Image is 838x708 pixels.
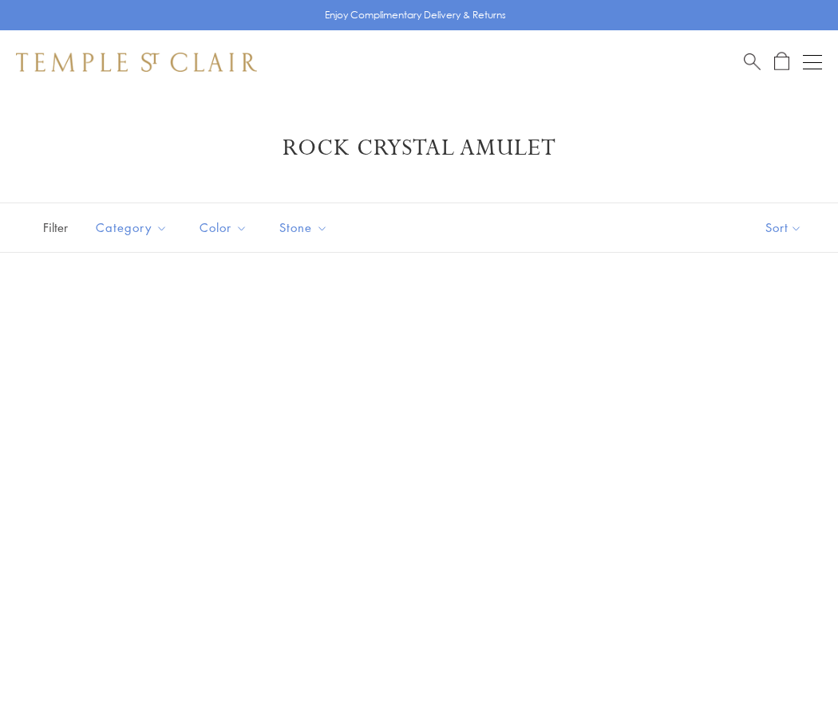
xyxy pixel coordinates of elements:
[325,7,506,23] p: Enjoy Complimentary Delivery & Returns
[271,218,340,238] span: Stone
[267,210,340,246] button: Stone
[40,134,798,163] h1: Rock Crystal Amulet
[16,53,257,72] img: Temple St. Clair
[803,53,822,72] button: Open navigation
[188,210,259,246] button: Color
[774,52,789,72] a: Open Shopping Bag
[744,52,761,72] a: Search
[84,210,180,246] button: Category
[88,218,180,238] span: Category
[192,218,259,238] span: Color
[729,203,838,252] button: Show sort by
